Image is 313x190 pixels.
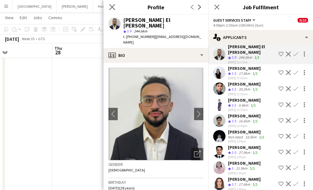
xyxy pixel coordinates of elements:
app-skills-label: 1/1 [253,71,258,76]
span: 28 [54,49,62,56]
div: [DATE] 11:31am [228,92,261,96]
div: [PERSON_NAME] [228,65,261,71]
span: Thu [55,45,62,51]
button: Hostess [93,0,115,12]
div: Bio [104,48,208,63]
a: Edit [17,14,29,22]
span: 3.5 [232,150,236,155]
span: View [5,15,14,20]
div: [PERSON_NAME] [228,145,261,150]
div: 4:00pm-2:30am (10h30m) (Sun) [213,23,308,27]
span: | [EMAIL_ADDRESS][DOMAIN_NAME] [123,34,201,44]
div: 16.6km [238,119,251,124]
span: Week 35 [20,36,36,41]
span: 3.3 [232,103,236,108]
span: Edit [20,15,27,20]
button: Guest Services Staff [213,18,256,23]
span: t. [PHONE_NUMBER] [123,34,155,39]
div: 20.2km [238,87,251,92]
span: Comms [48,15,62,20]
span: [DEMOGRAPHIC_DATA] [108,168,145,172]
span: 244.6km [133,29,148,33]
app-skills-label: 1/1 [259,135,264,139]
a: View [2,14,16,22]
button: [GEOGRAPHIC_DATA] [13,0,57,12]
img: Crew avatar or photo [108,68,203,160]
div: GTS [38,36,45,41]
span: 3.5 [232,71,236,76]
app-skills-label: 1/1 [250,166,255,171]
app-skills-label: 1/1 [253,87,258,91]
span: 3.9 [127,29,132,33]
div: [PERSON_NAME] El [PERSON_NAME] [123,17,203,28]
span: Jobs [33,15,42,20]
div: [DATE] [5,36,19,42]
h3: Birthday [108,179,203,185]
span: 3.5 [232,119,236,123]
div: [DATE] 2:09pm [228,155,261,159]
div: [PERSON_NAME] [228,113,261,119]
div: [DATE] 2:04pm [228,139,265,143]
app-skills-label: 1/1 [253,119,258,123]
app-skills-label: 1/1 [253,150,258,155]
span: 3.3 [232,87,236,91]
span: Guest Services Staff [213,18,251,23]
div: [DATE] 11:37am [228,108,261,112]
span: 3.7 [232,182,236,187]
div: [PERSON_NAME] [228,160,261,166]
h3: Gender [108,162,203,167]
span: 3 [232,166,234,171]
div: [PERSON_NAME] [228,97,261,103]
app-skills-label: 1/1 [251,103,256,108]
div: [PERSON_NAME] [228,176,261,182]
div: [DATE] 12:45pm [228,124,261,128]
div: 27.9km [238,150,251,155]
a: Comms [46,14,65,22]
div: 17.8km [238,71,251,76]
div: [PERSON_NAME] [228,129,265,135]
div: Applicants [208,30,313,45]
div: [PERSON_NAME] [228,81,261,87]
div: 244.6km [238,55,253,60]
div: [DATE] 11:17am [228,60,276,64]
app-skills-label: 1/1 [253,182,258,187]
div: [PERSON_NAME] El [PERSON_NAME] [228,44,276,55]
button: [PERSON_NAME] [57,0,93,12]
span: 0/10 [298,18,308,23]
div: Not rated [228,135,244,139]
a: Jobs [30,14,45,22]
app-skills-label: 1/1 [254,55,259,60]
div: Open photos pop-in [191,148,203,160]
div: 21.9km [235,166,249,171]
h3: Job Fulfilment [208,3,313,11]
div: [DATE] 11:22am [228,76,261,80]
div: 33.5km [244,135,258,139]
span: 3.9 [232,55,236,60]
div: [DATE] 2:16pm [228,171,261,175]
div: 17.6km [238,182,251,187]
h3: Profile [104,3,208,11]
div: 6.4km [238,103,250,108]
